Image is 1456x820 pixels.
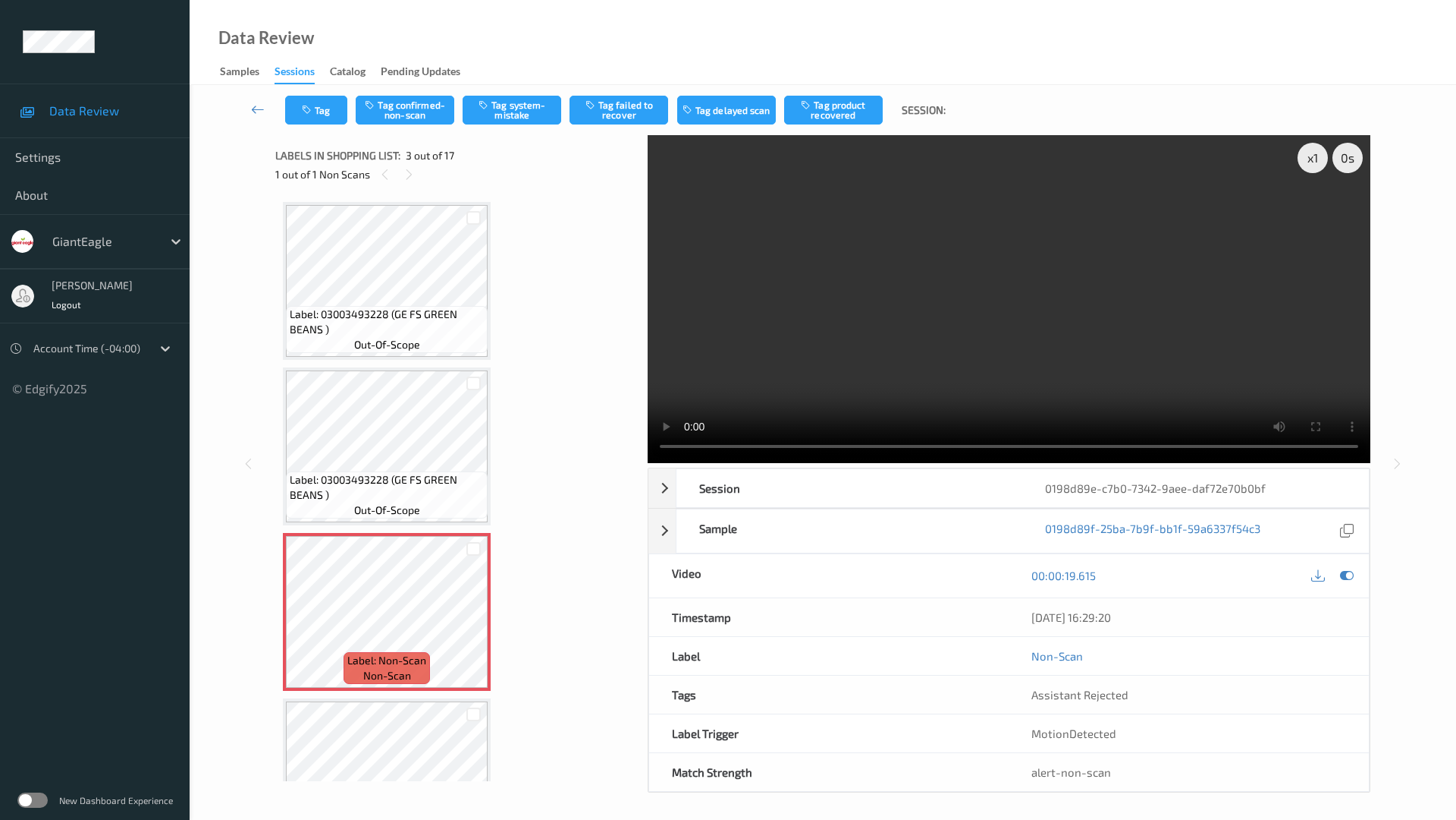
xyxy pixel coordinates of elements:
[649,753,1009,791] div: Match Strength
[1031,568,1096,583] a: 00:00:19.615
[649,598,1009,636] div: Timestamp
[275,61,330,84] a: Sessions
[649,676,1009,714] div: Tags
[677,96,776,125] button: Tag delayed scan
[676,469,1023,507] div: Session
[1045,521,1260,541] a: 0198d89f-25ba-7b9f-bb1f-59a6337f54c3
[347,653,426,668] span: Label: Non-Scan
[354,503,420,518] span: out-of-scope
[275,165,637,184] div: 1 out of 1 Non Scans
[218,30,314,46] div: Data Review
[275,64,315,84] div: Sessions
[1031,648,1083,664] a: Non-Scan
[285,96,347,125] button: Tag
[275,148,400,163] span: Labels in shopping list:
[290,307,484,337] span: Label: 03003493228 (GE FS GREEN BEANS )
[406,148,454,163] span: 3 out of 17
[570,96,668,125] button: Tag failed to recover
[649,637,1009,675] div: Label
[1298,143,1328,173] div: x 1
[648,509,1370,553] div: Sample0198d89f-25ba-7b9f-bb1f-59a6337f54c3
[381,61,475,83] a: Pending Updates
[1031,765,1346,780] div: alert-non-scan
[330,61,381,83] a: Catalog
[1022,469,1369,507] div: 0198d89e-c7b0-7342-9aee-daf72e70b0bf
[354,337,420,352] span: out-of-scope
[356,96,454,125] button: Tag confirmed-non-scan
[330,64,366,83] div: Catalog
[1332,143,1363,173] div: 0 s
[784,96,883,125] button: Tag product recovered
[649,554,1009,598] div: Video
[363,668,411,683] span: non-scan
[648,468,1370,508] div: Session0198d89e-c7b0-7342-9aee-daf72e70b0bf
[649,714,1009,752] div: Label Trigger
[676,509,1023,553] div: Sample
[381,64,460,83] div: Pending Updates
[290,472,484,503] span: Label: 03003493228 (GE FS GREEN BEANS )
[1031,610,1346,625] div: [DATE] 16:29:20
[1031,688,1128,702] span: Assistant Rejected
[902,102,946,118] span: Session:
[220,61,275,83] a: Samples
[463,96,561,125] button: Tag system-mistake
[220,64,259,83] div: Samples
[1009,714,1369,752] div: MotionDetected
